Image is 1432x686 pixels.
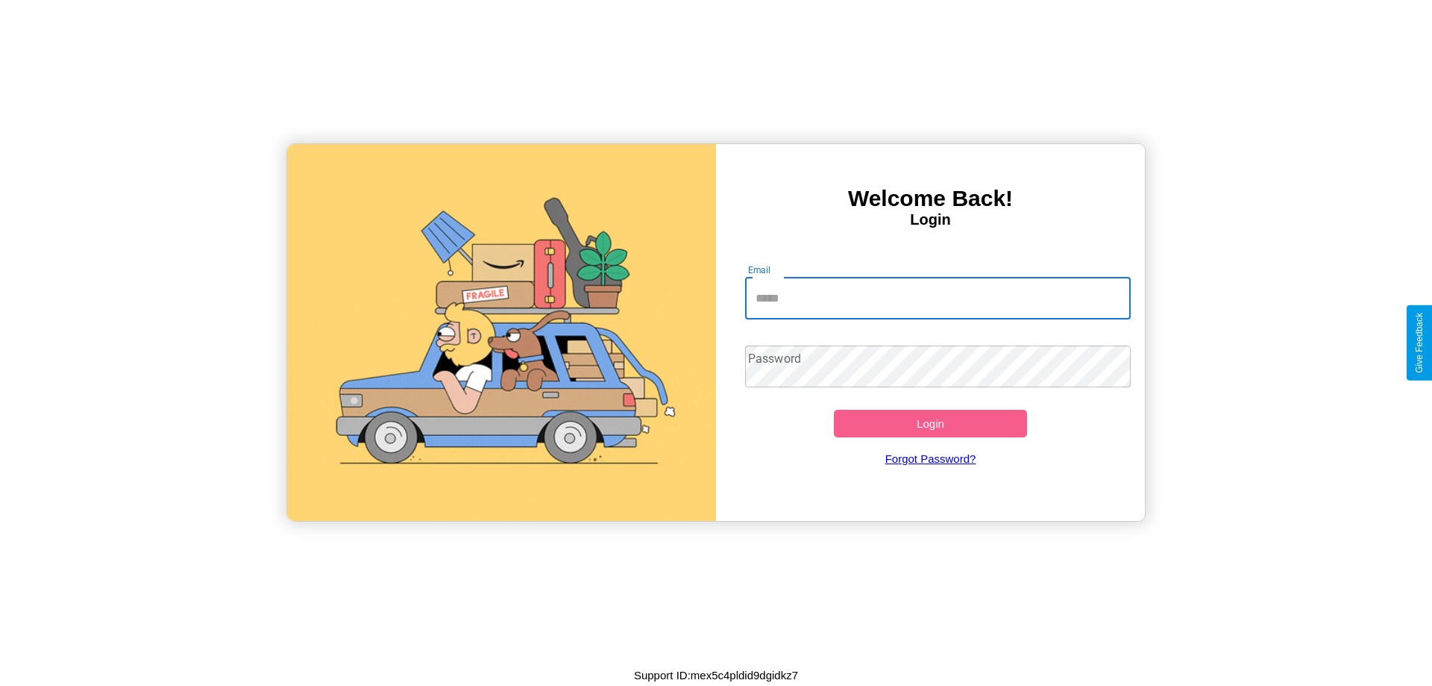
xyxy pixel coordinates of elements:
[738,437,1124,480] a: Forgot Password?
[834,410,1027,437] button: Login
[716,211,1145,228] h4: Login
[634,665,798,685] p: Support ID: mex5c4pldid9dgidkz7
[1414,313,1425,373] div: Give Feedback
[748,264,771,276] label: Email
[287,144,716,521] img: gif
[716,186,1145,211] h3: Welcome Back!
